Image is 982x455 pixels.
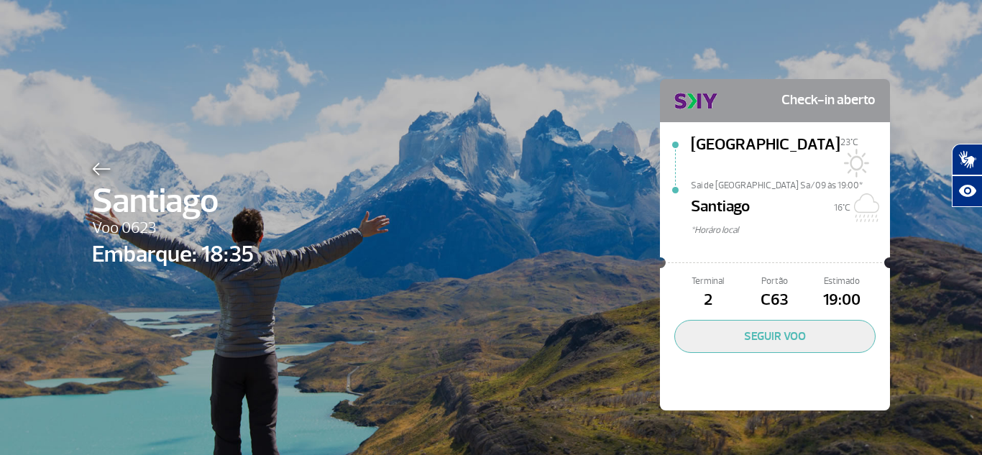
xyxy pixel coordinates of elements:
span: 19:00 [809,288,876,313]
span: 16°C [834,202,850,213]
span: Embarque: 18:35 [92,237,254,272]
span: Santiago [92,175,254,227]
span: Portão [741,275,808,288]
span: *Horáro local [691,224,890,237]
span: Santiago [691,195,750,224]
span: Terminal [674,275,741,288]
span: Sai de [GEOGRAPHIC_DATA] Sa/09 às 19:00* [691,179,890,189]
button: Abrir tradutor de língua de sinais. [952,144,982,175]
span: C63 [741,288,808,313]
span: Check-in aberto [781,86,876,115]
button: Abrir recursos assistivos. [952,175,982,207]
div: Plugin de acessibilidade da Hand Talk. [952,144,982,207]
span: Voo 0623 [92,216,254,241]
span: 2 [674,288,741,313]
span: [GEOGRAPHIC_DATA] [691,133,840,179]
span: Estimado [809,275,876,288]
img: Sol [840,149,869,178]
span: 23°C [840,137,858,148]
img: Chuvoso [850,193,879,222]
button: SEGUIR VOO [674,320,876,353]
